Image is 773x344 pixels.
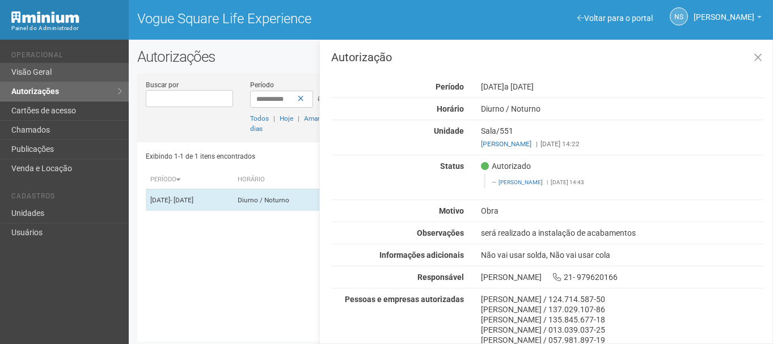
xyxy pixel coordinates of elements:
[439,206,464,215] strong: Motivo
[481,315,764,325] div: [PERSON_NAME] / 135.845.677-18
[437,104,464,113] strong: Horário
[146,189,233,211] td: [DATE]
[481,140,531,148] a: [PERSON_NAME]
[481,294,764,304] div: [PERSON_NAME] / 124.714.587-50
[492,179,758,186] footer: [DATE] 14:43
[233,171,335,189] th: Horário
[436,82,464,91] strong: Período
[481,139,764,149] div: [DATE] 14:22
[481,325,764,335] div: [PERSON_NAME] / 013.039.037-25
[137,48,764,65] h2: Autorizações
[417,273,464,282] strong: Responsável
[379,250,464,260] strong: Informações adicionais
[298,114,299,122] span: |
[504,82,534,91] span: a [DATE]
[472,82,772,92] div: [DATE]
[472,250,772,260] div: Não vai usar solda, Não vai usar cola
[11,192,120,204] li: Cadastros
[577,14,653,23] a: Voltar para o portal
[233,189,335,211] td: Diurno / Noturno
[273,114,275,122] span: |
[434,126,464,135] strong: Unidade
[146,148,447,165] div: Exibindo 1-1 de 1 itens encontrados
[304,114,329,122] a: Amanhã
[250,114,269,122] a: Todos
[670,7,688,26] a: NS
[499,179,543,185] a: [PERSON_NAME]
[694,2,754,22] span: Nicolle Silva
[318,94,322,103] span: a
[472,272,772,282] div: [PERSON_NAME] 21- 979620166
[146,80,179,90] label: Buscar por
[280,114,293,122] a: Hoje
[547,179,548,185] span: |
[481,161,531,171] span: Autorizado
[331,52,764,63] h3: Autorização
[481,304,764,315] div: [PERSON_NAME] / 137.029.107-86
[472,228,772,238] div: será realizado a instalação de acabamentos
[536,140,538,148] span: |
[170,196,193,204] span: - [DATE]
[472,206,772,216] div: Obra
[440,162,464,171] strong: Status
[11,23,120,33] div: Painel do Administrador
[250,80,274,90] label: Período
[11,11,79,23] img: Minium
[417,228,464,237] strong: Observações
[137,11,442,26] h1: Vogue Square Life Experience
[146,171,233,189] th: Período
[345,295,464,304] strong: Pessoas e empresas autorizadas
[11,51,120,63] li: Operacional
[694,14,762,23] a: [PERSON_NAME]
[472,104,772,114] div: Diurno / Noturno
[472,126,772,149] div: Sala/551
